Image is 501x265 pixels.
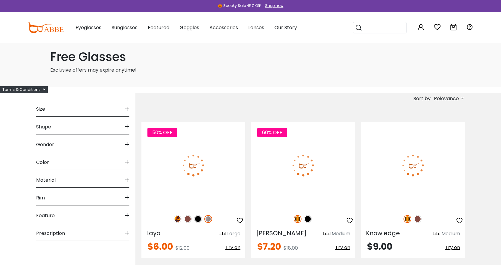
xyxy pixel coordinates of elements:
img: Leopard [174,215,181,223]
p: Exclusive offers may expire anytime! [50,66,451,74]
span: Lenses [248,24,264,31]
span: + [125,102,129,116]
img: size ruler [323,232,330,236]
span: Our Story [274,24,297,31]
h1: Free Glasses [50,50,451,64]
span: $18.00 [283,245,298,251]
span: Material [36,173,56,187]
span: Knowledge [366,229,400,237]
span: 60% OFF [257,128,287,137]
div: Medium [441,230,460,237]
span: Goggles [180,24,199,31]
img: Tortoise Knowledge - Acetate ,Universal Bridge Fit [361,122,465,208]
span: 50% OFF [147,128,177,137]
span: Accessories [209,24,238,31]
span: Featured [148,24,169,31]
span: Laya [146,229,161,237]
span: + [125,120,129,134]
span: + [125,155,129,170]
div: Medium [332,230,350,237]
div: Shop now [265,3,283,8]
img: Black [194,215,202,223]
img: Black [304,215,312,223]
span: $9.00 [367,240,392,253]
span: Rim [36,191,45,205]
img: Tortoise [294,215,302,223]
span: Try on [335,244,350,251]
div: Large [227,230,240,237]
button: Try on [225,242,240,253]
img: size ruler [219,232,226,236]
span: [PERSON_NAME] [256,229,307,237]
span: Relevance [434,93,459,104]
span: $6.00 [147,240,173,253]
span: + [125,137,129,152]
span: $7.20 [257,240,281,253]
a: Shop now [262,3,283,8]
div: 🎃 Spooky Sale 45% Off! [218,3,261,8]
span: Size [36,102,45,116]
img: size ruler [433,232,440,236]
img: Tortoise Callie - Combination ,Universal Bridge Fit [251,122,355,208]
span: Eyeglasses [76,24,101,31]
span: $12.00 [175,245,190,251]
span: + [125,208,129,223]
span: Sunglasses [112,24,138,31]
span: Sort by: [413,95,431,102]
img: Tortoise [404,215,411,223]
span: + [125,173,129,187]
span: Try on [225,244,240,251]
img: Gun Laya - Plastic ,Universal Bridge Fit [141,122,245,208]
span: Shape [36,120,51,134]
span: Prescription [36,226,65,241]
span: + [125,226,129,241]
span: + [125,191,129,205]
img: Gun [204,215,212,223]
span: Color [36,155,49,170]
img: abbeglasses.com [28,22,63,33]
span: Feature [36,208,55,223]
button: Try on [335,242,350,253]
img: Brown [414,215,422,223]
span: Gender [36,137,54,152]
button: Try on [445,242,460,253]
img: Brown [184,215,192,223]
span: Try on [445,244,460,251]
